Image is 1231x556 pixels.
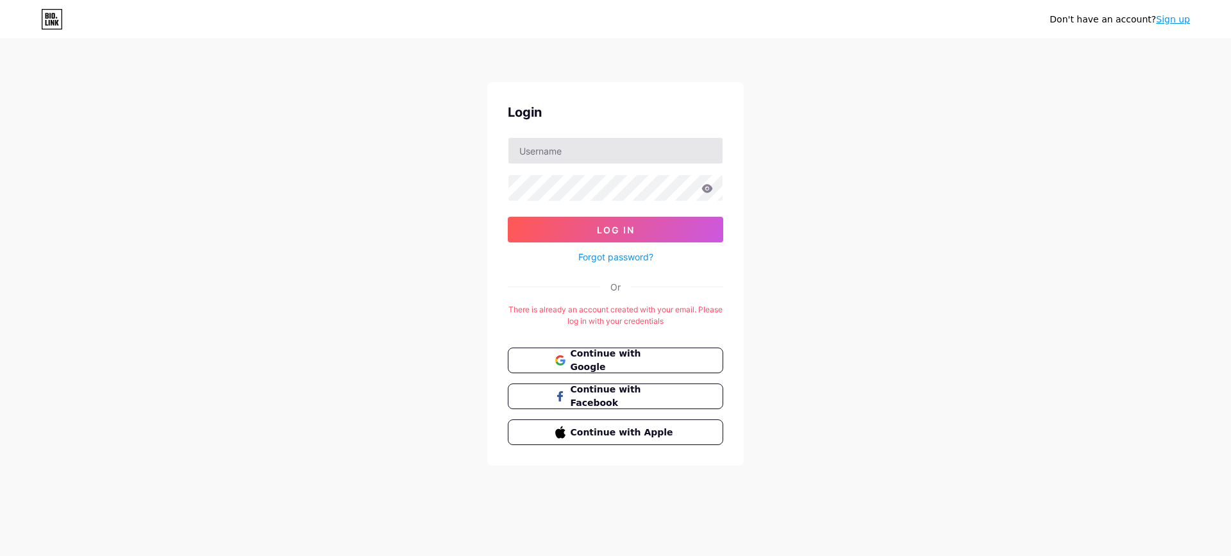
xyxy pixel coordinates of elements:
div: Don't have an account? [1050,13,1190,26]
button: Continue with Facebook [508,383,723,409]
button: Continue with Apple [508,419,723,445]
input: Username [508,138,723,164]
span: Log In [597,224,635,235]
button: Continue with Google [508,348,723,373]
button: Log In [508,217,723,242]
div: There is already an account created with your email. Please log in with your credentials [508,304,723,327]
div: Or [610,280,621,294]
span: Continue with Apple [571,426,676,439]
div: Login [508,103,723,122]
a: Sign up [1156,14,1190,24]
a: Forgot password? [578,250,653,264]
span: Continue with Facebook [571,383,676,410]
span: Continue with Google [571,347,676,374]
